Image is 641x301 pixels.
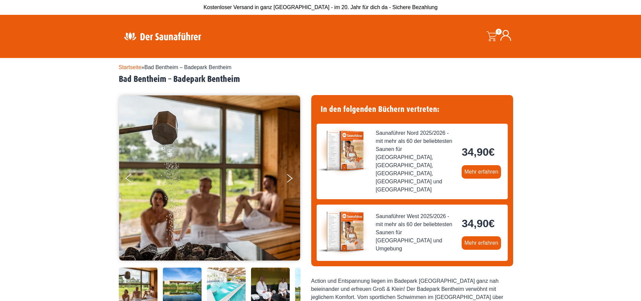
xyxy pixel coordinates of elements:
[376,129,457,194] span: Saunaführer Nord 2025/2026 - mit mehr als 60 der beliebtesten Saunen für [GEOGRAPHIC_DATA], [GEOG...
[462,165,501,179] a: Mehr erfahren
[462,236,501,250] a: Mehr erfahren
[489,146,495,158] span: €
[496,29,502,35] span: 0
[204,4,438,10] span: Kostenloser Versand in ganz [GEOGRAPHIC_DATA] - im 20. Jahr für dich da - Sichere Bezahlung
[119,74,523,85] h2: Bad Bentheim – Badepark Bentheim
[126,171,142,188] button: Previous
[462,217,495,230] bdi: 34,90
[144,64,232,70] span: Bad Bentheim – Badepark Bentheim
[462,146,495,158] bdi: 34,90
[119,64,142,70] a: Startseite
[317,100,508,118] h4: In den folgenden Büchern vertreten:
[317,124,370,178] img: der-saunafuehrer-2025-nord.jpg
[376,212,457,253] span: Saunaführer West 2025/2026 - mit mehr als 60 der beliebtesten Saunen für [GEOGRAPHIC_DATA] und Um...
[489,217,495,230] span: €
[317,205,370,259] img: der-saunafuehrer-2025-west.jpg
[119,64,232,70] span: »
[286,171,302,188] button: Next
